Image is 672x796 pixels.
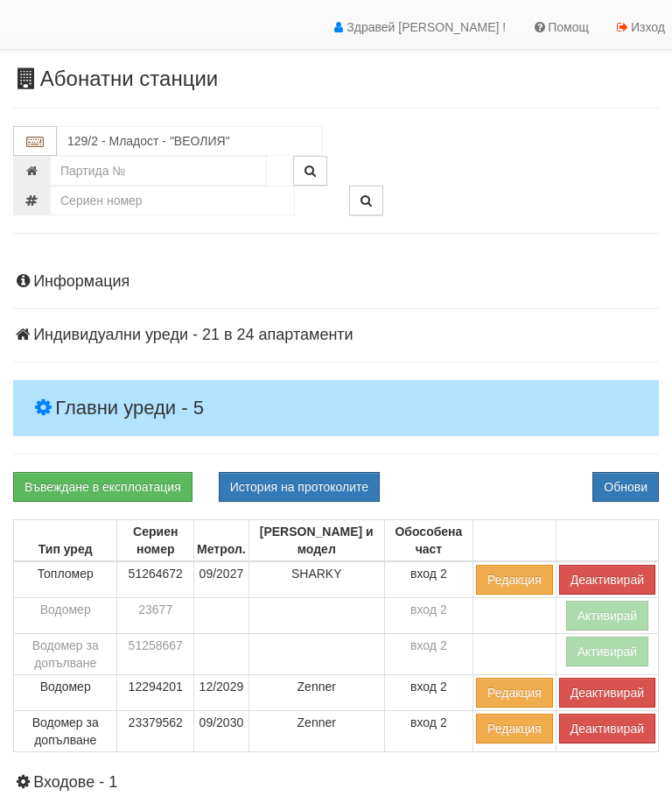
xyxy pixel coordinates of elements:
[318,5,519,49] a: Здравей [PERSON_NAME] !
[14,598,117,634] td: Водомер
[14,634,117,675] td: Водомер за допълване
[13,327,659,344] h4: Индивидуални уреди - 21 в 24 апартаменти
[384,634,472,675] td: вход 2
[13,67,659,90] h3: Абонатни станции
[13,774,659,792] h4: Входове - 1
[14,561,117,598] td: Топломер
[519,5,602,49] a: Помощ
[117,561,194,598] td: 51264672
[194,520,249,562] th: Метрол.
[13,472,192,502] a: Въвеждане в експлоатация
[50,186,295,215] input: Сериен номер
[384,675,472,711] td: вход 2
[248,561,384,598] td: SHARKY
[13,273,659,291] h4: Информация
[476,678,553,708] button: Редакция
[476,714,553,743] button: Редакция
[384,520,472,562] th: Обособена част
[57,126,323,156] input: Абонатна станция
[117,634,194,675] td: 51258667
[559,678,655,708] button: Деактивирай
[248,711,384,752] td: Zenner
[14,520,117,562] th: Тип уред
[248,520,384,562] th: [PERSON_NAME] и модел
[559,714,655,743] button: Деактивирай
[14,711,117,752] td: Водомер за допълване
[117,520,194,562] th: Сериен номер
[117,711,194,752] td: 23379562
[14,675,117,711] td: Водомер
[219,472,380,502] button: История на протоколите
[50,156,267,186] input: Партида №
[194,711,249,752] td: 09/2030
[194,675,249,711] td: 12/2029
[559,565,655,595] button: Деактивирай
[566,601,649,630] button: Активирай
[384,711,472,752] td: вход 2
[384,598,472,634] td: вход 2
[476,565,553,595] button: Редакция
[248,675,384,711] td: Zenner
[117,598,194,634] td: 23677
[13,380,659,436] h4: Главни уреди - 5
[566,637,649,666] button: Активирай
[117,675,194,711] td: 12294201
[592,472,659,502] button: Обнови
[194,561,249,598] td: 09/2027
[384,561,472,598] td: вход 2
